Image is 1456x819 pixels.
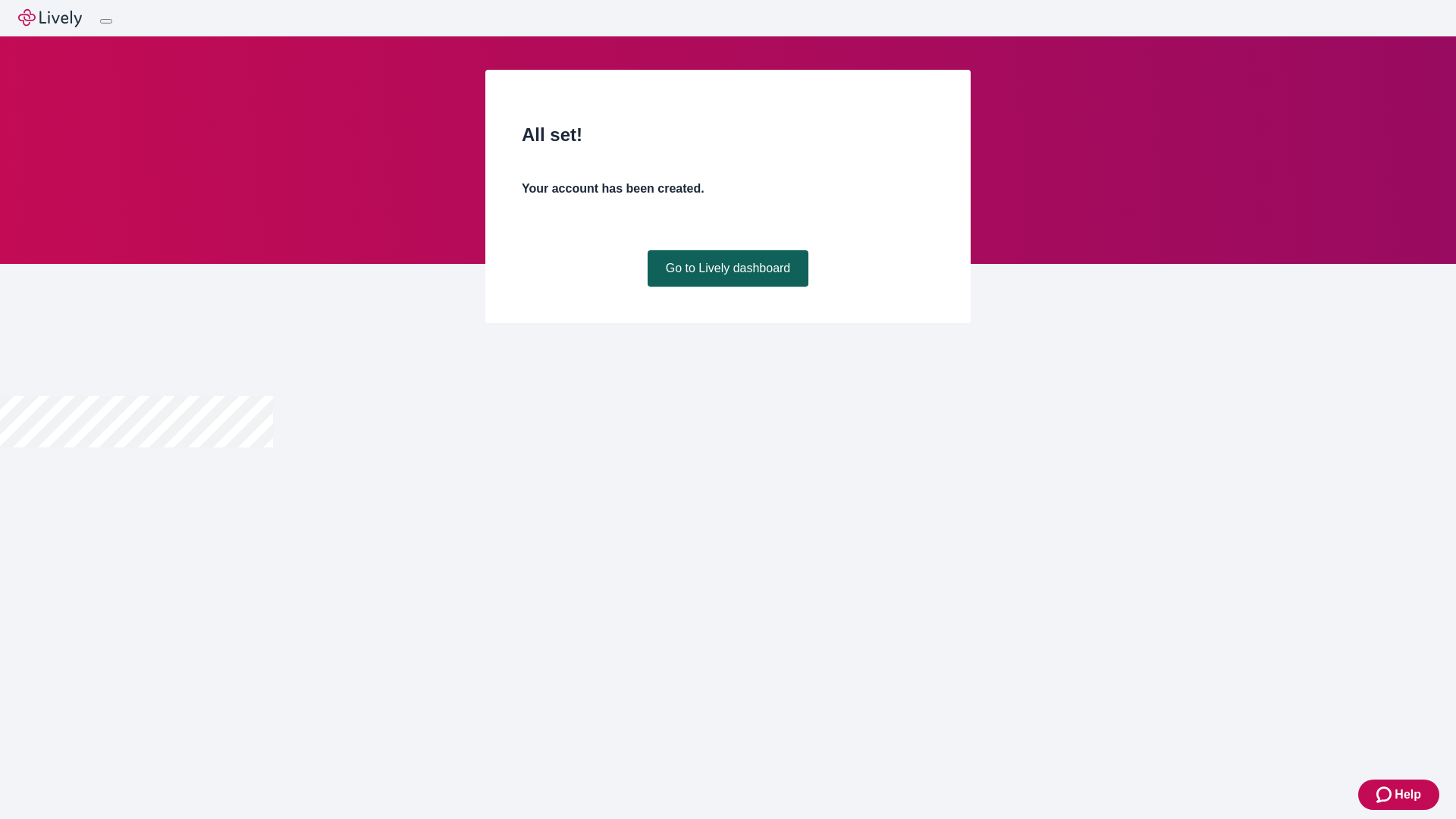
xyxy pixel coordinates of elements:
button: Zendesk support iconHelp [1358,780,1439,810]
h2: All set! [522,121,934,149]
button: Log out [100,19,112,24]
span: Help [1395,786,1421,804]
img: Lively [18,9,82,27]
svg: Zendesk support icon [1376,786,1395,804]
a: Go to Lively dashboard [648,250,809,287]
h4: Your account has been created. [522,180,934,198]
